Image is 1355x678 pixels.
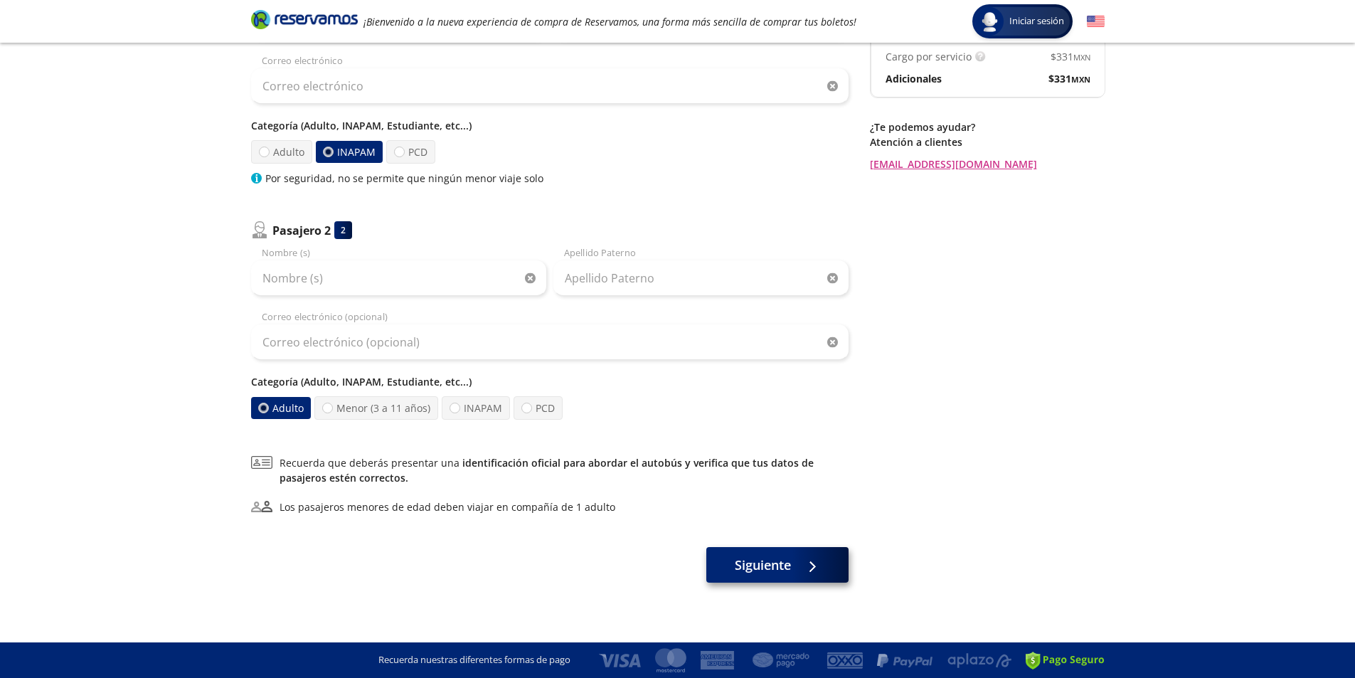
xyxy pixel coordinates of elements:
[386,140,435,164] label: PCD
[870,120,1105,134] p: ¿Te podemos ayudar?
[272,222,331,239] p: Pasajero 2
[442,396,510,420] label: INAPAM
[314,140,384,163] label: INAPAM
[334,221,352,239] div: 2
[514,396,563,420] label: PCD
[280,456,814,484] a: identificación oficial para abordar el autobús y verifica que tus datos de pasajeros estén correc...
[314,396,438,420] label: Menor (3 a 11 años)
[251,9,358,30] i: Brand Logo
[735,556,791,575] span: Siguiente
[870,157,1105,171] a: [EMAIL_ADDRESS][DOMAIN_NAME]
[363,15,856,28] em: ¡Bienvenido a la nueva experiencia de compra de Reservamos, una forma más sencilla de comprar tus...
[251,374,849,389] p: Categoría (Adulto, INAPAM, Estudiante, etc...)
[280,455,849,485] span: Recuerda que deberás presentar una
[886,49,972,64] p: Cargo por servicio
[251,9,358,34] a: Brand Logo
[250,396,312,419] label: Adulto
[553,260,849,296] input: Apellido Paterno
[265,171,543,186] p: Por seguridad, no se permite que ningún menor viaje solo
[251,324,849,360] input: Correo electrónico (opcional)
[1073,52,1090,63] small: MXN
[1071,74,1090,85] small: MXN
[886,71,942,86] p: Adicionales
[1004,14,1070,28] span: Iniciar sesión
[251,260,546,296] input: Nombre (s)
[706,547,849,583] button: Siguiente
[251,68,849,104] input: Correo electrónico
[1051,49,1090,64] span: $ 331
[870,134,1105,149] p: Atención a clientes
[1087,13,1105,31] button: English
[378,653,570,667] p: Recuerda nuestras diferentes formas de pago
[251,118,849,133] p: Categoría (Adulto, INAPAM, Estudiante, etc...)
[1272,595,1341,664] iframe: Messagebird Livechat Widget
[250,139,313,164] label: Adulto
[280,499,615,514] div: Los pasajeros menores de edad deben viajar en compañía de 1 adulto
[1048,71,1090,86] span: $ 331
